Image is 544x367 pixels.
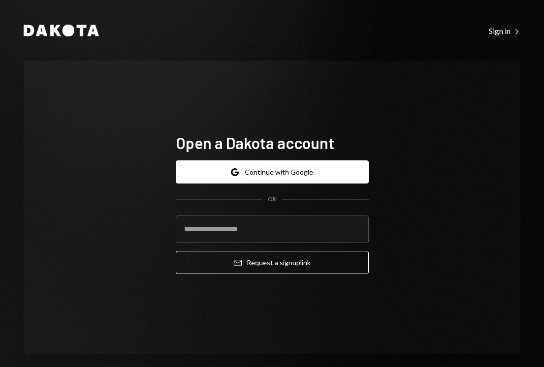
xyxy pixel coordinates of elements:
[268,195,276,204] div: OR
[176,160,369,183] button: Continue with Google
[489,25,520,36] a: Sign in
[489,26,520,36] div: Sign in
[176,251,369,274] button: Request a signuplink
[176,133,369,153] h1: Open a Dakota account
